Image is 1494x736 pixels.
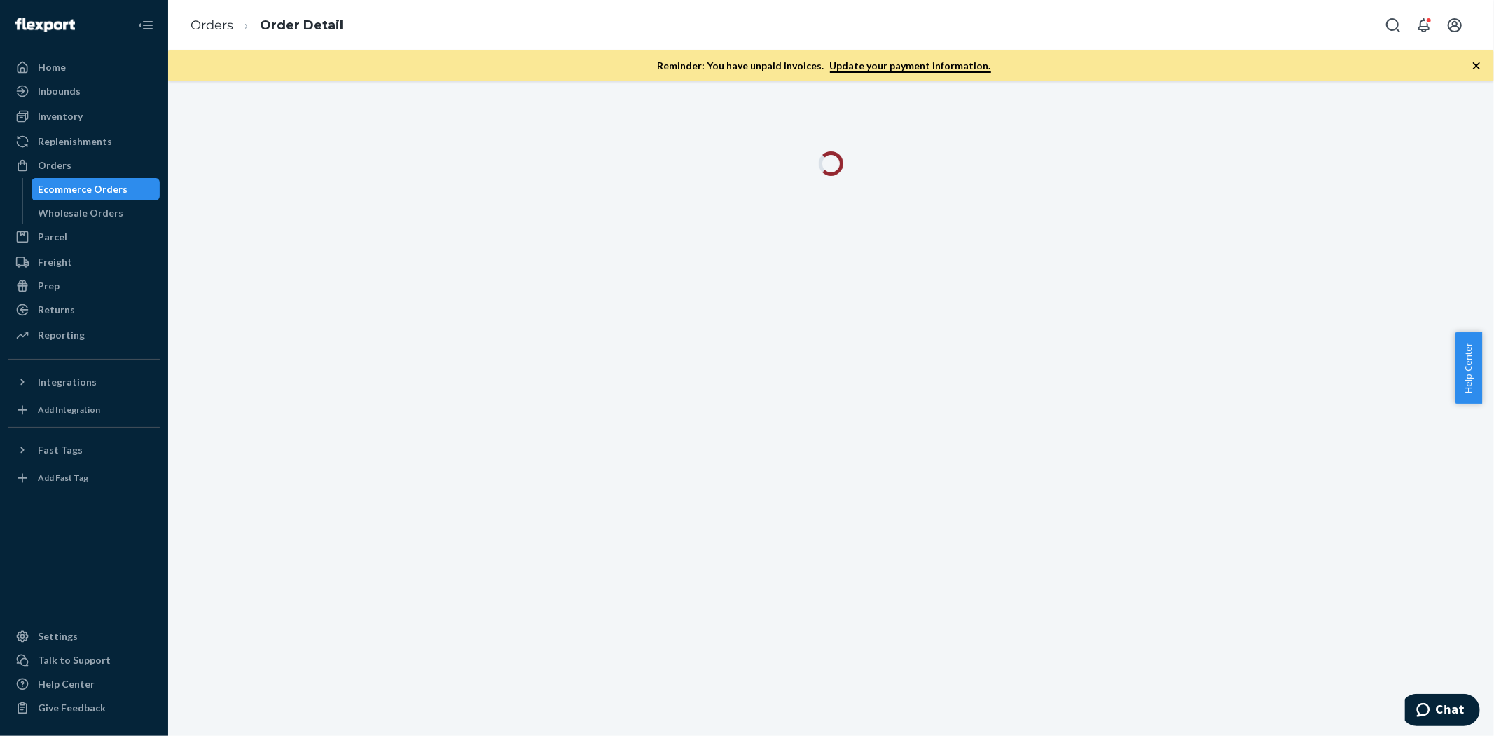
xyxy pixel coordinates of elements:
img: Flexport logo [15,18,75,32]
div: Parcel [38,230,67,244]
div: Give Feedback [38,701,106,715]
div: Wholesale Orders [39,206,124,220]
div: Freight [38,255,72,269]
a: Prep [8,275,160,297]
div: Fast Tags [38,443,83,457]
a: Add Fast Tag [8,467,160,489]
a: Order Detail [260,18,343,33]
a: Reporting [8,324,160,346]
div: Replenishments [38,135,112,149]
iframe: Opens a widget where you can chat to one of our agents [1405,694,1480,729]
div: Add Fast Tag [38,472,88,484]
a: Home [8,56,160,79]
div: Returns [38,303,75,317]
button: Open notifications [1410,11,1438,39]
div: Talk to Support [38,653,111,667]
a: Wholesale Orders [32,202,160,224]
a: Inventory [8,105,160,128]
a: Replenishments [8,130,160,153]
div: Home [38,60,66,74]
button: Give Feedback [8,697,160,719]
a: Parcel [8,226,160,248]
a: Orders [191,18,233,33]
button: Help Center [1455,332,1482,404]
button: Close Navigation [132,11,160,39]
a: Freight [8,251,160,273]
div: Ecommerce Orders [39,182,128,196]
ol: breadcrumbs [179,5,354,46]
button: Integrations [8,371,160,393]
a: Update your payment information. [830,60,991,73]
a: Add Integration [8,399,160,421]
div: Help Center [38,677,95,691]
a: Returns [8,299,160,321]
a: Inbounds [8,80,160,102]
div: Prep [38,279,60,293]
a: Help Center [8,673,160,695]
button: Open Search Box [1379,11,1407,39]
div: Integrations [38,375,97,389]
button: Open account menu [1441,11,1469,39]
button: Fast Tags [8,439,160,461]
p: Reminder: You have unpaid invoices. [658,59,991,73]
div: Settings [38,629,78,643]
div: Inbounds [38,84,81,98]
button: Talk to Support [8,649,160,672]
a: Settings [8,625,160,648]
a: Orders [8,154,160,177]
div: Inventory [38,109,83,123]
div: Reporting [38,328,85,342]
a: Ecommerce Orders [32,178,160,200]
div: Add Integration [38,404,100,416]
div: Orders [38,158,71,172]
